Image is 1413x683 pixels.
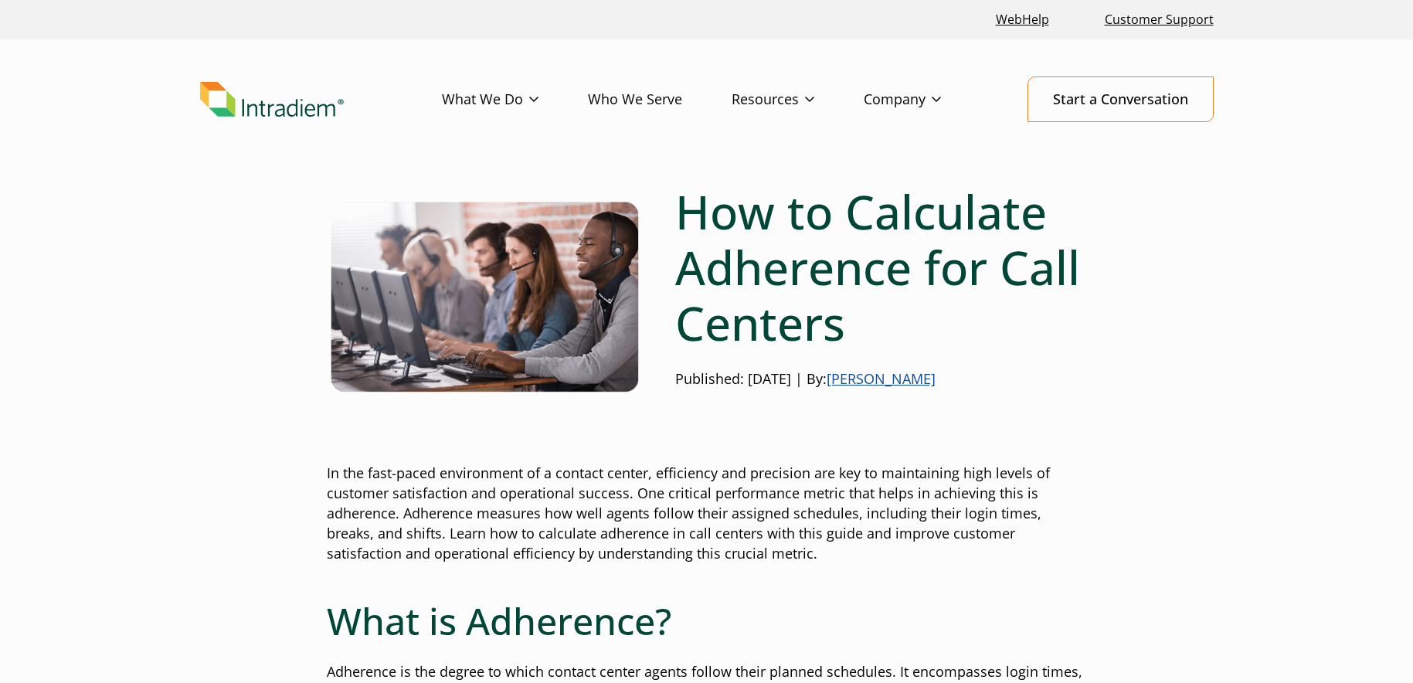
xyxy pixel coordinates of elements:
a: Link opens in a new window [990,3,1055,36]
p: In the fast-paced environment of a contact center, efficiency and precision are key to maintainin... [327,464,1087,564]
a: Who We Serve [588,77,732,122]
h2: What is Adherence? [327,599,1087,644]
a: Company [864,77,990,122]
img: Intradiem [200,82,344,117]
a: Start a Conversation [1027,76,1214,122]
a: Customer Support [1099,3,1220,36]
h1: How to Calculate Adherence for Call Centers [675,184,1087,351]
a: Resources [732,77,864,122]
a: Link to homepage of Intradiem [200,82,442,117]
a: [PERSON_NAME] [827,369,936,388]
p: Published: [DATE] | By: [675,369,1087,389]
a: What We Do [442,77,588,122]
